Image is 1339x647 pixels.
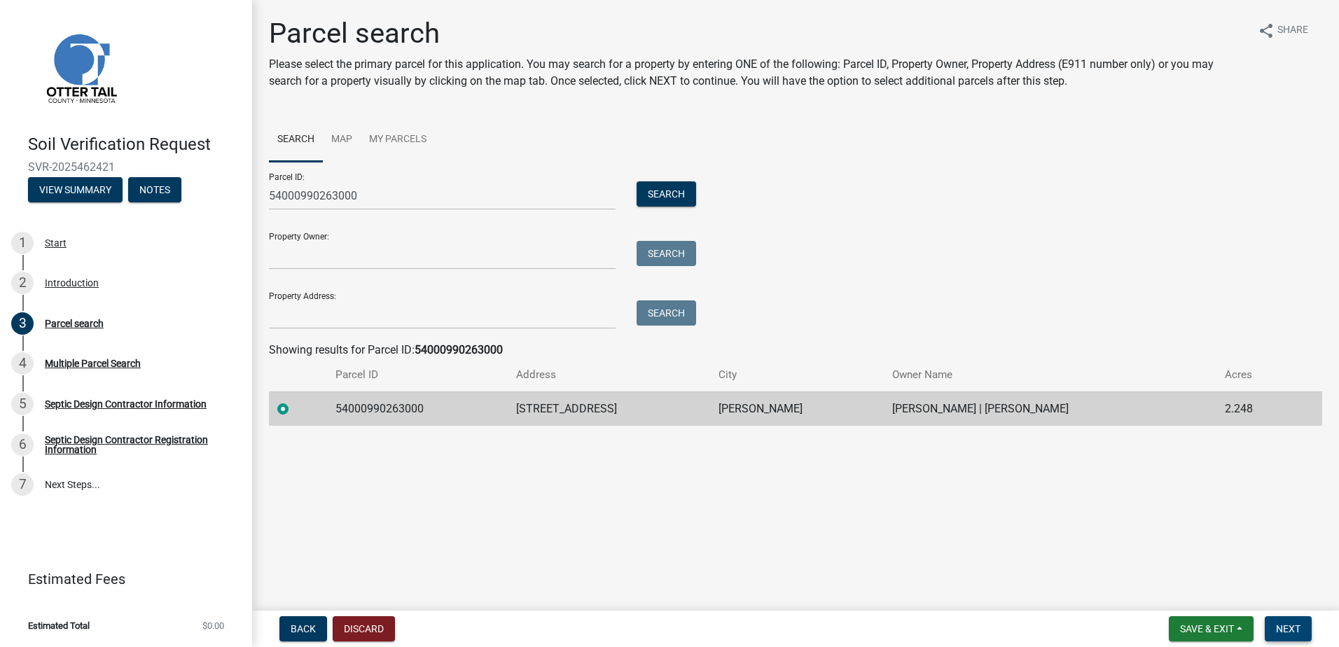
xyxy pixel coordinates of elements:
button: Search [637,241,696,266]
button: Back [279,616,327,641]
wm-modal-confirm: Notes [128,185,181,196]
wm-modal-confirm: Summary [28,185,123,196]
th: Acres [1216,359,1293,391]
th: City [710,359,884,391]
button: Notes [128,177,181,202]
img: Otter Tail County, Minnesota [28,15,133,120]
a: Estimated Fees [11,565,230,593]
th: Parcel ID [327,359,508,391]
button: Search [637,300,696,326]
a: My Parcels [361,118,435,162]
span: Estimated Total [28,621,90,630]
div: Septic Design Contractor Information [45,399,207,409]
td: 2.248 [1216,391,1293,426]
h4: Soil Verification Request [28,134,241,155]
div: 6 [11,433,34,456]
button: shareShare [1247,17,1319,44]
div: 1 [11,232,34,254]
p: Please select the primary parcel for this application. You may search for a property by entering ... [269,56,1247,90]
h1: Parcel search [269,17,1247,50]
div: 5 [11,393,34,415]
div: Multiple Parcel Search [45,359,141,368]
th: Address [508,359,710,391]
div: 2 [11,272,34,294]
div: 3 [11,312,34,335]
strong: 54000990263000 [415,343,503,356]
span: SVR-2025462421 [28,160,224,174]
button: View Summary [28,177,123,202]
th: Owner Name [884,359,1216,391]
button: Search [637,181,696,207]
button: Save & Exit [1169,616,1254,641]
div: Septic Design Contractor Registration Information [45,435,230,454]
span: $0.00 [202,621,224,630]
span: Next [1276,623,1300,634]
span: Back [291,623,316,634]
button: Discard [333,616,395,641]
div: Start [45,238,67,248]
td: 54000990263000 [327,391,508,426]
a: Search [269,118,323,162]
i: share [1258,22,1275,39]
div: 7 [11,473,34,496]
div: 4 [11,352,34,375]
span: Share [1277,22,1308,39]
button: Next [1265,616,1312,641]
td: [PERSON_NAME] [710,391,884,426]
div: Introduction [45,278,99,288]
span: Save & Exit [1180,623,1234,634]
div: Showing results for Parcel ID: [269,342,1322,359]
a: Map [323,118,361,162]
div: Parcel search [45,319,104,328]
td: [STREET_ADDRESS] [508,391,710,426]
td: [PERSON_NAME] | [PERSON_NAME] [884,391,1216,426]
